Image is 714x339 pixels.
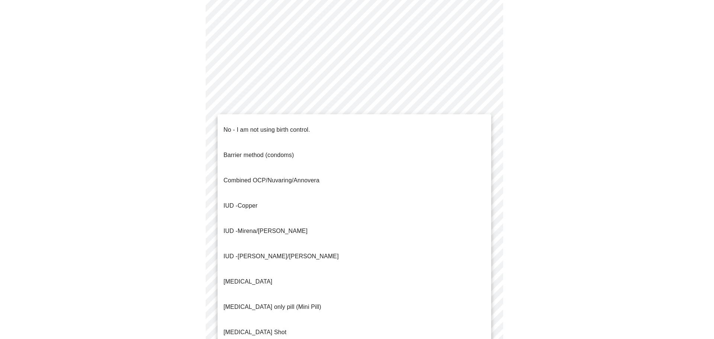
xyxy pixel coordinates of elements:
[223,277,272,286] p: [MEDICAL_DATA]
[223,125,310,134] p: No - I am not using birth control.
[238,228,308,234] span: Mirena/[PERSON_NAME]
[223,328,286,337] p: [MEDICAL_DATA] Shot
[223,202,238,209] span: IUD -
[223,227,308,236] p: IUD -
[223,252,339,261] p: [PERSON_NAME]/[PERSON_NAME]
[223,176,319,185] p: Combined OCP/Nuvaring/Annovera
[223,303,321,311] p: [MEDICAL_DATA] only pill (Mini Pill)
[223,151,294,160] p: Barrier method (condoms)
[223,201,257,210] p: Copper
[223,253,238,259] span: IUD -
